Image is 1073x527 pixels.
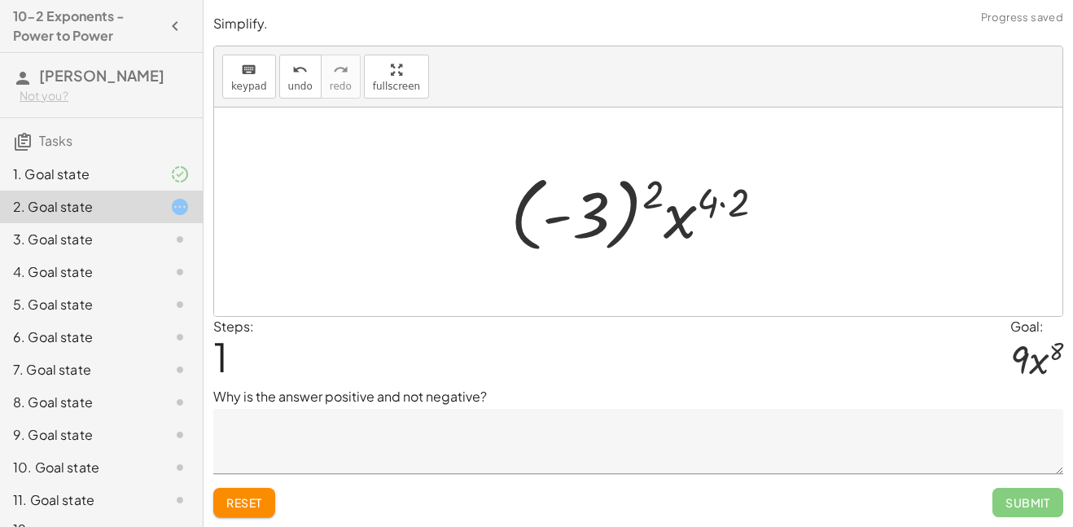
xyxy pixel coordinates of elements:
span: Reset [226,495,262,510]
div: Goal: [1010,317,1063,336]
span: fullscreen [373,81,420,92]
i: keyboard [241,60,256,80]
p: Simplify. [213,15,1063,33]
i: Task not started. [170,230,190,249]
div: Not you? [20,88,190,104]
div: 5. Goal state [13,295,144,314]
span: Tasks [39,132,72,149]
label: Steps: [213,318,254,335]
span: 1 [213,332,228,381]
i: Task finished and part of it marked as correct. [170,165,190,184]
i: undo [292,60,308,80]
span: undo [288,81,313,92]
span: keypad [231,81,267,92]
div: 3. Goal state [13,230,144,249]
span: Progress saved [981,10,1063,26]
div: 6. Goal state [13,327,144,347]
div: 8. Goal state [13,393,144,412]
div: 2. Goal state [13,197,144,217]
i: Task not started. [170,393,190,412]
i: Task not started. [170,425,190,445]
i: Task not started. [170,262,190,282]
h4: 10-2 Exponents - Power to Power [13,7,160,46]
i: Task not started. [170,327,190,347]
div: 11. Goal state [13,490,144,510]
i: redo [333,60,348,80]
button: undoundo [279,55,322,99]
i: Task not started. [170,295,190,314]
button: redoredo [321,55,361,99]
div: 1. Goal state [13,165,144,184]
div: 9. Goal state [13,425,144,445]
span: [PERSON_NAME] [39,66,164,85]
button: fullscreen [364,55,429,99]
i: Task not started. [170,360,190,380]
button: Reset [213,488,275,517]
span: redo [330,81,352,92]
i: Task not started. [170,490,190,510]
div: 7. Goal state [13,360,144,380]
i: Task started. [170,197,190,217]
i: Task not started. [170,458,190,477]
button: keyboardkeypad [222,55,276,99]
div: 10. Goal state [13,458,144,477]
div: 4. Goal state [13,262,144,282]
p: Why is the answer positive and not negative? [213,387,1063,406]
